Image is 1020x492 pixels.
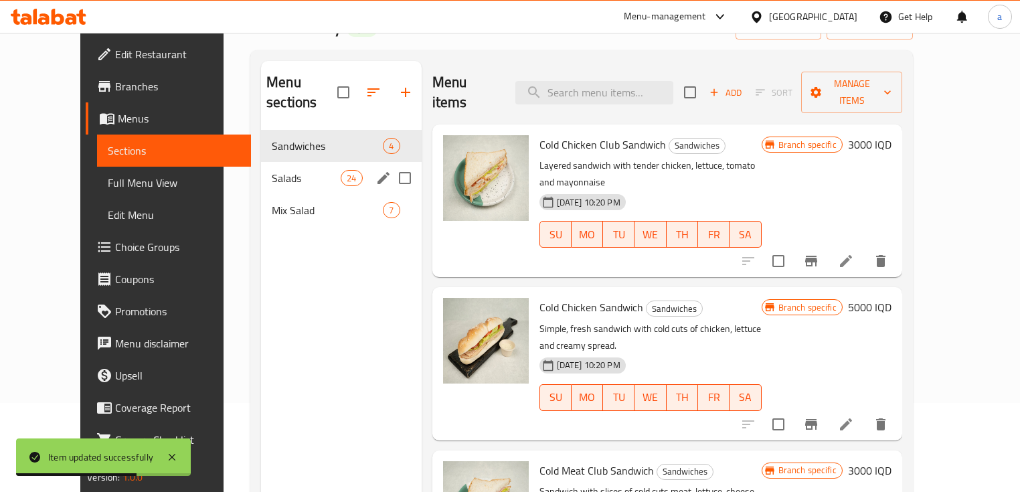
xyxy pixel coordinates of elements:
[707,85,744,100] span: Add
[698,384,730,411] button: FR
[122,469,143,486] span: 1.0.0
[667,221,698,248] button: TH
[747,82,801,103] span: Select section first
[669,138,726,154] div: Sandwiches
[646,301,703,317] div: Sandwiches
[86,392,251,424] a: Coverage Report
[384,204,399,217] span: 7
[115,400,240,416] span: Coverage Report
[795,245,827,277] button: Branch-specific-item
[86,263,251,295] a: Coupons
[838,416,854,432] a: Edit menu item
[108,175,240,191] span: Full Menu View
[108,143,240,159] span: Sections
[812,76,891,109] span: Manage items
[551,196,626,209] span: [DATE] 10:20 PM
[539,221,572,248] button: SU
[539,135,666,155] span: Cold Chicken Club Sandwich
[735,388,756,407] span: SA
[539,297,643,317] span: Cold Chicken Sandwich
[634,384,666,411] button: WE
[48,450,153,465] div: Item updated successfully
[865,408,897,440] button: delete
[551,359,626,372] span: [DATE] 10:20 PM
[115,303,240,319] span: Promotions
[703,388,724,407] span: FR
[97,135,251,167] a: Sections
[373,168,394,188] button: edit
[357,76,390,108] span: Sort sections
[735,225,756,244] span: SA
[86,424,251,456] a: Grocery Checklist
[115,239,240,255] span: Choice Groups
[86,102,251,135] a: Menus
[704,82,747,103] button: Add
[773,139,842,151] span: Branch specific
[383,202,400,218] div: items
[634,221,666,248] button: WE
[572,221,603,248] button: MO
[539,157,762,191] p: Layered sandwich with tender chicken, lettuce, tomato and mayonnaise
[86,231,251,263] a: Choice Groups
[764,247,792,275] span: Select to update
[838,253,854,269] a: Edit menu item
[87,469,120,486] span: Version:
[86,38,251,70] a: Edit Restaurant
[657,464,713,479] span: Sandwiches
[384,140,399,153] span: 4
[624,9,706,25] div: Menu-management
[773,464,842,477] span: Branch specific
[329,78,357,106] span: Select all sections
[577,225,598,244] span: MO
[657,464,713,480] div: Sandwiches
[801,72,902,113] button: Manage items
[837,19,902,35] span: export
[272,202,383,218] span: Mix Salad
[443,135,529,221] img: Cold Chicken Club Sandwich
[383,138,400,154] div: items
[603,384,634,411] button: TU
[261,130,421,162] div: Sandwiches4
[115,46,240,62] span: Edit Restaurant
[545,225,566,244] span: SU
[795,408,827,440] button: Branch-specific-item
[698,221,730,248] button: FR
[769,9,857,24] div: [GEOGRAPHIC_DATA]
[539,321,762,354] p: Simple, fresh sandwich with cold cuts of chicken, lettuce and creamy spread.
[115,432,240,448] span: Grocery Checklist
[667,384,698,411] button: TH
[272,138,383,154] span: Sandwiches
[115,271,240,287] span: Coupons
[640,225,661,244] span: WE
[848,461,891,480] h6: 3000 IQD
[539,384,572,411] button: SU
[672,225,693,244] span: TH
[746,19,811,35] span: import
[647,301,702,317] span: Sandwiches
[676,78,704,106] span: Select section
[608,388,629,407] span: TU
[115,335,240,351] span: Menu disclaimer
[97,167,251,199] a: Full Menu View
[341,170,362,186] div: items
[97,199,251,231] a: Edit Menu
[672,388,693,407] span: TH
[603,221,634,248] button: TU
[997,9,1002,24] span: a
[577,388,598,407] span: MO
[432,72,500,112] h2: Menu items
[86,70,251,102] a: Branches
[703,225,724,244] span: FR
[669,138,725,153] span: Sandwiches
[266,72,337,112] h2: Menu sections
[865,245,897,277] button: delete
[640,388,661,407] span: WE
[515,81,673,104] input: search
[272,170,341,186] span: Salads
[545,388,566,407] span: SU
[443,298,529,384] img: Cold Chicken Sandwich
[86,327,251,359] a: Menu disclaimer
[572,384,603,411] button: MO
